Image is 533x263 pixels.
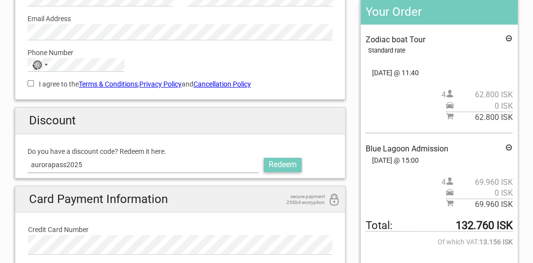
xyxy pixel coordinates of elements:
label: Email Address [28,13,333,24]
a: Privacy Policy [139,80,182,88]
label: Credit Card Number [28,224,332,235]
span: 0 ISK [454,188,513,199]
i: 256bit encryption [328,194,340,207]
span: Blue Lagoon Admission [366,144,448,153]
span: 62.800 ISK [454,89,513,100]
span: Subtotal [446,199,513,210]
span: 69.960 ISK [454,177,513,188]
span: Of which VAT: [366,236,513,247]
span: [DATE] @ 15:00 [366,155,513,166]
label: Do you have a discount code? Redeem it here. [28,146,333,157]
p: We're away right now. Please check back later! [14,17,111,25]
a: Terms & Conditions [79,80,138,88]
strong: 13.156 ISK [479,236,513,247]
a: Redeem [264,158,302,172]
h2: Discount [15,108,345,134]
span: Subtotal [446,112,513,123]
span: 69.960 ISK [454,199,513,210]
span: 4 person(s) [441,177,513,188]
span: 4 person(s) [441,89,513,100]
span: [DATE] @ 11:40 [366,67,513,78]
button: Selected country [28,58,53,71]
strong: 132.760 ISK [456,220,513,231]
span: Total to be paid [366,220,513,232]
label: Phone Number [28,47,333,58]
span: Pickup price [446,188,513,199]
span: 0 ISK [454,101,513,112]
div: Standard rate [368,45,513,56]
span: 62.800 ISK [454,112,513,123]
h2: Card Payment Information [15,186,345,212]
span: secure payment 256bit encryption [276,194,325,205]
span: Pickup price [446,101,513,112]
a: Cancellation Policy [193,80,251,88]
span: Zodiac boat Tour [366,35,425,44]
button: Open LiveChat chat widget [113,15,125,27]
label: I agree to the , and [28,79,333,89]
